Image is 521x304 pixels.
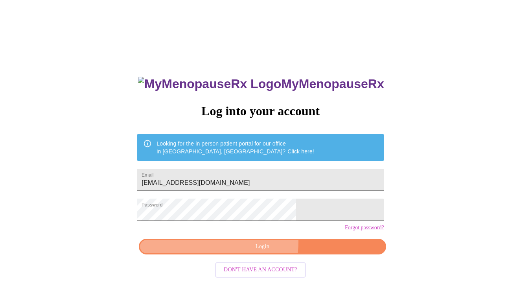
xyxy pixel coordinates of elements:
button: Login [139,239,386,255]
h3: MyMenopauseRx [138,77,384,91]
div: Looking for the in person patient portal for our office in [GEOGRAPHIC_DATA], [GEOGRAPHIC_DATA]? [156,136,314,158]
button: Don't have an account? [215,262,306,278]
span: Login [148,242,377,252]
a: Don't have an account? [213,266,308,273]
img: MyMenopauseRx Logo [138,77,281,91]
a: Forgot password? [345,225,384,231]
a: Click here! [287,148,314,155]
h3: Log into your account [137,104,384,118]
span: Don't have an account? [224,265,297,275]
